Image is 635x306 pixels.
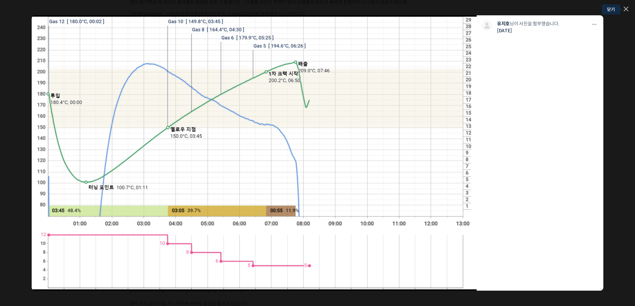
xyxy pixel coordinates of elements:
[2,211,44,228] a: 홈
[44,211,86,228] a: 1대화
[497,21,510,27] a: 유지호
[21,221,25,226] span: 홈
[497,20,587,27] p: 님이 사진을 첨부했습니다.
[497,28,512,34] a: [DATE]
[61,221,69,227] span: 대화
[482,20,492,31] img: 프로필 사진
[103,221,111,226] span: 설정
[68,211,70,216] span: 1
[86,211,128,228] a: 설정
